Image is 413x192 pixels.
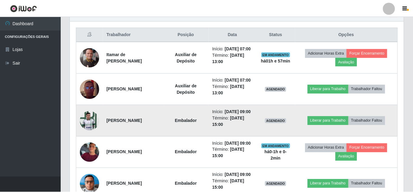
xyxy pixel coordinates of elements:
li: Término: [213,52,253,65]
strong: [PERSON_NAME] [107,118,142,123]
span: AGENDADO [266,87,287,92]
button: Avaliação [337,58,358,66]
time: [DATE] 09:00 [225,109,252,114]
time: [DATE] 09:00 [225,141,252,146]
button: Liberar para Trabalho [309,116,350,125]
strong: Auxiliar de Depósito [175,52,197,63]
th: Opções [296,28,399,42]
li: Término: [213,83,253,96]
img: 1738718691512.jpeg [80,76,100,102]
li: Início: [213,172,253,178]
li: Término: [213,178,253,191]
th: Status [257,28,296,42]
img: 1732500861952.jpeg [80,141,100,163]
img: CoreUI Logo [10,5,37,12]
span: EM ANDAMENTO [262,143,291,148]
button: Forçar Encerramento [348,49,388,57]
li: Início: [213,77,253,83]
span: AGENDADO [266,118,287,123]
strong: Embalador [175,181,197,186]
button: Adicionar Horas Extra [306,49,348,57]
button: Adicionar Horas Extra [306,143,348,152]
strong: [PERSON_NAME] [107,86,142,91]
strong: há 0-1 h e 0-2 min [266,150,288,161]
th: Trabalhador [103,28,164,42]
button: Trabalhador Faltou [350,179,386,188]
time: [DATE] 07:00 [225,46,252,51]
time: [DATE] 07:00 [225,78,252,83]
time: [DATE] 09:00 [225,172,252,177]
strong: Embalador [175,118,197,123]
button: Liberar para Trabalho [309,179,350,188]
span: EM ANDAMENTO [262,52,291,57]
img: 1745442730986.jpeg [80,48,100,67]
strong: Auxiliar de Depósito [175,83,197,95]
button: Trabalhador Faltou [350,116,386,125]
th: Posição [164,28,209,42]
button: Avaliação [337,152,358,161]
span: AGENDADO [266,181,287,186]
li: Início: [213,140,253,147]
li: Início: [213,45,253,52]
li: Término: [213,147,253,159]
th: Data [209,28,257,42]
button: Liberar para Trabalho [309,85,350,93]
img: 1698057093105.jpeg [80,108,100,133]
li: Término: [213,115,253,128]
button: Trabalhador Faltou [350,85,386,93]
strong: [PERSON_NAME] [107,150,142,154]
button: Forçar Encerramento [348,143,388,152]
strong: Embalador [175,150,197,154]
li: Início: [213,109,253,115]
strong: [PERSON_NAME] [107,181,142,186]
strong: Itamar de [PERSON_NAME] [107,52,142,63]
strong: há 01 h e 57 min [262,58,291,63]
